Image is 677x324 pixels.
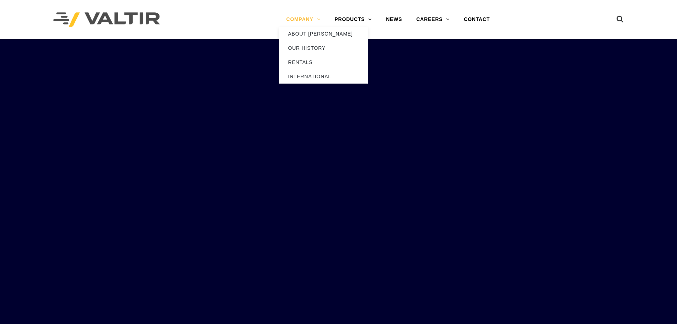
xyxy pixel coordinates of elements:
[457,12,497,27] a: CONTACT
[327,12,379,27] a: PRODUCTS
[379,12,409,27] a: NEWS
[279,12,327,27] a: COMPANY
[53,12,160,27] img: Valtir
[409,12,457,27] a: CAREERS
[279,27,368,41] a: ABOUT [PERSON_NAME]
[279,69,368,84] a: INTERNATIONAL
[279,55,368,69] a: RENTALS
[279,41,368,55] a: OUR HISTORY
